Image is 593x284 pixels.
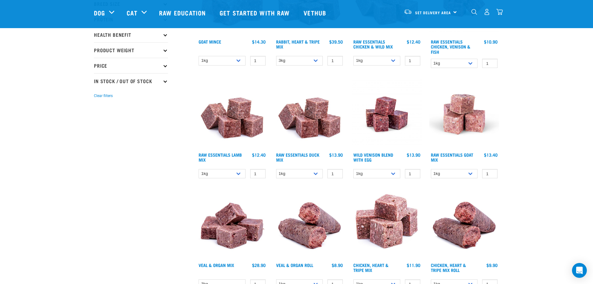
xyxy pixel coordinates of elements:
[94,27,168,42] p: Health Benefit
[572,263,587,278] div: Open Intercom Messenger
[329,39,343,44] div: $39.50
[353,154,393,161] a: Wild Venison Blend with Egg
[404,9,412,15] img: van-moving.png
[276,264,313,266] a: Veal & Organ Roll
[276,40,320,48] a: Rabbit, Heart & Tripe Mix
[153,0,213,25] a: Raw Education
[407,39,420,44] div: $12.40
[213,0,297,25] a: Get started with Raw
[250,169,266,179] input: 1
[405,56,420,66] input: 1
[297,0,334,25] a: Vethub
[276,154,319,161] a: Raw Essentials Duck Mix
[429,79,499,149] img: Goat M Ix 38448
[327,169,343,179] input: 1
[431,40,470,53] a: Raw Essentials Chicken, Venison & Fish
[431,264,466,271] a: Chicken, Heart & Tripe Mix Roll
[405,169,420,179] input: 1
[407,152,420,157] div: $13.90
[252,39,266,44] div: $14.30
[415,11,451,14] span: Set Delivery Area
[197,79,267,149] img: ?1041 RE Lamb Mix 01
[197,189,267,260] img: 1158 Veal Organ Mix 01
[429,189,499,260] img: Chicken Heart Tripe Roll 01
[353,40,393,48] a: Raw Essentials Chicken & Wild Mix
[353,264,389,271] a: Chicken, Heart & Tripe Mix
[275,79,345,149] img: ?1041 RE Lamb Mix 01
[352,189,422,260] img: 1062 Chicken Heart Tripe Mix 01
[199,40,221,43] a: Goat Mince
[482,169,498,179] input: 1
[496,9,503,15] img: home-icon@2x.png
[250,56,266,66] input: 1
[127,8,137,17] a: Cat
[94,93,113,99] button: Clear filters
[329,152,343,157] div: $13.90
[431,154,473,161] a: Raw Essentials Goat Mix
[332,263,343,268] div: $8.90
[484,9,490,15] img: user.png
[352,79,422,149] img: Venison Egg 1616
[327,56,343,66] input: 1
[407,263,420,268] div: $11.90
[94,42,168,58] p: Product Weight
[484,152,498,157] div: $13.40
[94,73,168,89] p: In Stock / Out Of Stock
[199,264,234,266] a: Veal & Organ Mix
[486,263,498,268] div: $9.90
[199,154,242,161] a: Raw Essentials Lamb Mix
[252,152,266,157] div: $12.40
[471,9,477,15] img: home-icon-1@2x.png
[482,59,498,68] input: 1
[252,263,266,268] div: $28.90
[484,39,498,44] div: $10.90
[94,8,105,17] a: Dog
[275,189,345,260] img: Veal Organ Mix Roll 01
[94,58,168,73] p: Price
